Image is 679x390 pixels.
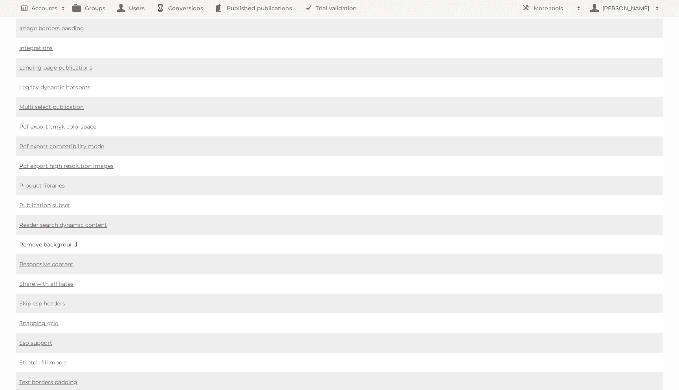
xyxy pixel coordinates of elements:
a: Legacy dynamic hotspots [19,84,90,91]
a: Integrations [19,44,53,52]
a: Sso support [19,339,52,346]
a: Image borders padding [19,25,84,32]
a: Responsive content [19,261,73,268]
a: Multi select publication [19,103,84,110]
a: Publication subset [19,202,70,209]
h2: More tools [534,4,573,12]
a: Share with affiliates [19,280,73,287]
h2: Accounts [31,4,57,12]
a: Remove background [19,241,77,248]
a: Pdf export compatibility mode [19,143,104,150]
a: Reader search dynamic content [19,221,107,228]
a: Product libraries [19,182,65,189]
a: Landing page publications [19,64,92,71]
a: Snapping grid [19,320,59,327]
a: Skip csp headers [19,300,65,307]
h2: [PERSON_NAME] [600,4,651,12]
a: Stretch fill mode [19,359,66,366]
a: Pdf export high resolution images [19,162,114,169]
a: Pdf export cmyk colorspace [19,123,96,130]
a: Text borders padding [19,379,77,386]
